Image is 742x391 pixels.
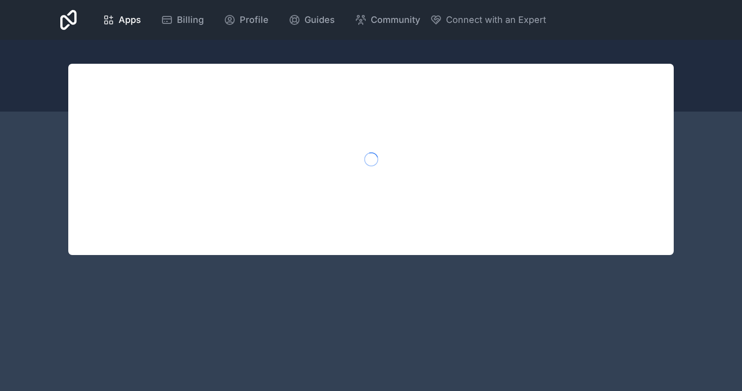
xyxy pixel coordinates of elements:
span: Guides [304,13,335,27]
a: Apps [95,9,149,31]
a: Profile [216,9,277,31]
button: Connect with an Expert [430,13,546,27]
span: Community [371,13,420,27]
a: Billing [153,9,212,31]
span: Profile [240,13,269,27]
span: Connect with an Expert [446,13,546,27]
span: Billing [177,13,204,27]
a: Guides [281,9,343,31]
span: Apps [119,13,141,27]
a: Community [347,9,428,31]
